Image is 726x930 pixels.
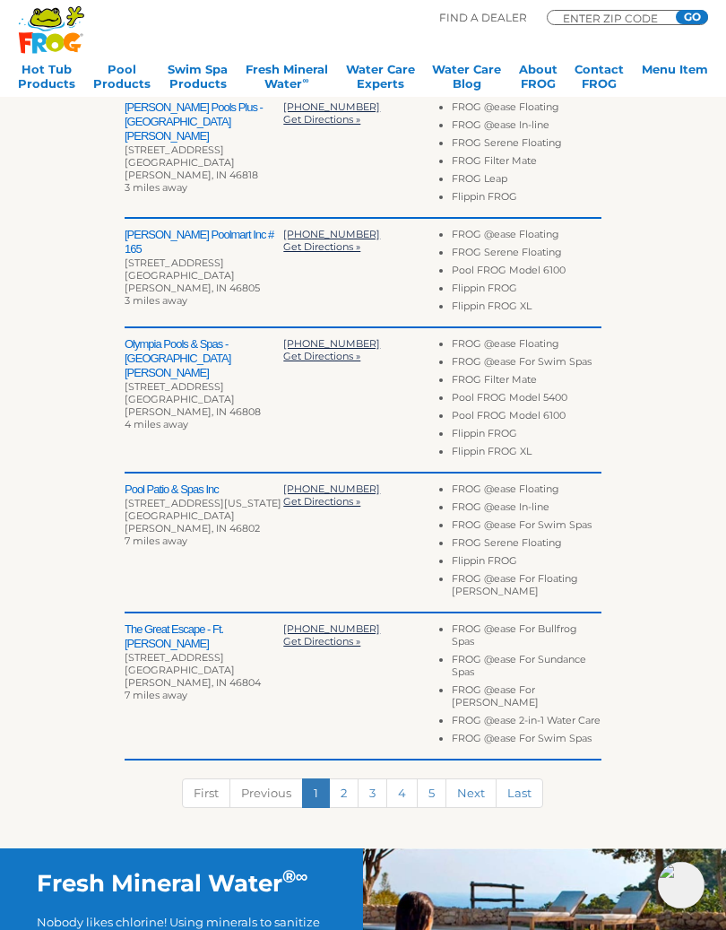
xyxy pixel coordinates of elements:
[452,653,601,683] li: FROG @ease For Sundance Spas
[452,264,601,282] li: Pool FROG Model 6100
[642,62,708,98] a: Menu Item
[439,10,527,26] p: Find A Dealer
[452,337,601,355] li: FROG @ease Floating
[452,118,601,136] li: FROG @ease In-line
[125,689,187,701] span: 7 miles away
[452,355,601,373] li: FROG @ease For Swim Spas
[125,664,283,689] div: [GEOGRAPHIC_DATA][PERSON_NAME], IN 46804
[417,778,446,808] a: 5
[125,294,187,307] span: 3 miles away
[452,622,601,653] li: FROG @ease For Bullfrog Spas
[283,240,360,253] a: Get Directions »
[125,535,187,547] span: 7 miles away
[452,190,601,208] li: Flippin FROG
[452,427,601,445] li: Flippin FROG
[125,181,187,194] span: 3 miles away
[283,495,360,508] a: Get Directions »
[125,100,283,143] h2: [PERSON_NAME] Pools Plus - [GEOGRAPHIC_DATA][PERSON_NAME]
[283,337,380,350] a: [PHONE_NUMBER]
[452,714,601,732] li: FROG @ease 2-in-1 Water Care
[93,62,151,98] a: PoolProducts
[452,154,601,172] li: FROG Filter Mate
[575,62,624,98] a: ContactFROG
[452,683,601,714] li: FROG @ease For [PERSON_NAME]
[282,865,296,887] sup: ®
[283,635,360,648] a: Get Directions »
[125,256,283,269] div: [STREET_ADDRESS]
[452,300,601,317] li: Flippin FROG XL
[125,482,283,497] h2: Pool Patio & Spas Inc
[125,380,283,393] div: [STREET_ADDRESS]
[452,282,601,300] li: Flippin FROG
[125,269,283,294] div: [GEOGRAPHIC_DATA][PERSON_NAME], IN 46805
[452,732,601,750] li: FROG @ease For Swim Spas
[125,622,283,651] h2: The Great Escape - Ft. [PERSON_NAME]
[125,418,188,430] span: 4 miles away
[125,651,283,664] div: [STREET_ADDRESS]
[125,497,283,509] div: [STREET_ADDRESS][US_STATE]
[302,778,330,808] a: 1
[246,62,328,98] a: Fresh MineralWater∞
[283,350,360,362] a: Get Directions »
[329,778,359,808] a: 2
[125,337,283,380] h2: Olympia Pools & Spas - [GEOGRAPHIC_DATA][PERSON_NAME]
[358,778,387,808] a: 3
[452,518,601,536] li: FROG @ease For Swim Spas
[561,13,669,22] input: Zip Code Form
[676,10,708,24] input: GO
[452,100,601,118] li: FROG @ease Floating
[452,172,601,190] li: FROG Leap
[283,622,380,635] a: [PHONE_NUMBER]
[283,482,380,495] a: [PHONE_NUMBER]
[445,778,497,808] a: Next
[283,228,380,240] a: [PHONE_NUMBER]
[229,778,303,808] a: Previous
[452,409,601,427] li: Pool FROG Model 6100
[452,136,601,154] li: FROG Serene Floating
[125,393,283,418] div: [GEOGRAPHIC_DATA][PERSON_NAME], IN 46808
[452,228,601,246] li: FROG @ease Floating
[283,100,380,113] a: [PHONE_NUMBER]
[452,445,601,463] li: Flippin FROG XL
[125,143,283,156] div: [STREET_ADDRESS]
[346,62,415,98] a: Water CareExperts
[125,156,283,181] div: [GEOGRAPHIC_DATA][PERSON_NAME], IN 46818
[519,62,557,98] a: AboutFROG
[283,113,360,126] a: Get Directions »
[168,62,228,98] a: Swim SpaProducts
[18,62,75,98] a: Hot TubProducts
[302,75,308,85] sup: ∞
[496,778,543,808] a: Last
[452,246,601,264] li: FROG Serene Floating
[452,572,601,603] li: FROG @ease For Floating [PERSON_NAME]
[432,62,501,98] a: Water CareBlog
[125,228,283,256] h2: [PERSON_NAME] Poolmart Inc # 165
[452,554,601,572] li: Flippin FROG
[452,482,601,500] li: FROG @ease Floating
[37,869,327,898] h2: Fresh Mineral Water
[452,391,601,409] li: Pool FROG Model 5400
[452,536,601,554] li: FROG Serene Floating
[125,509,283,535] div: [GEOGRAPHIC_DATA][PERSON_NAME], IN 46802
[182,778,230,808] a: First
[452,373,601,391] li: FROG Filter Mate
[386,778,418,808] a: 4
[452,500,601,518] li: FROG @ease In-line
[658,862,704,908] img: openIcon
[296,865,308,887] sup: ∞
